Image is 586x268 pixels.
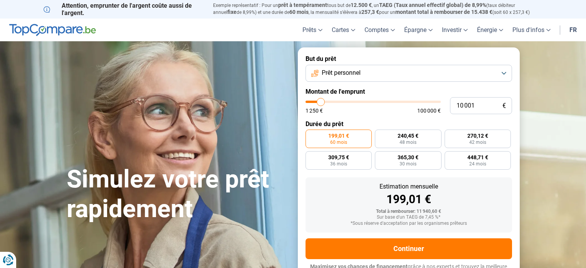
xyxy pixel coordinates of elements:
[312,215,506,220] div: Sur base d'un TAEG de 7,45 %*
[330,162,347,166] span: 36 mois
[298,19,327,41] a: Prêts
[351,2,372,8] span: 12.500 €
[67,165,289,224] h1: Simulez votre prêt rapidement
[467,155,488,160] span: 448,71 €
[502,103,506,109] span: €
[437,19,472,41] a: Investir
[360,19,400,41] a: Comptes
[508,19,555,41] a: Plus d'infos
[306,88,512,95] label: Montant de l'emprunt
[306,65,512,82] button: Prêt personnel
[44,2,204,17] p: Attention, emprunter de l'argent coûte aussi de l'argent.
[400,19,437,41] a: Épargne
[227,9,237,15] span: fixe
[400,140,416,145] span: 48 mois
[312,184,506,190] div: Estimation mensuelle
[328,155,349,160] span: 309,75 €
[361,9,379,15] span: 257,3 €
[213,2,543,16] p: Exemple représentatif : Pour un tous but de , un (taux débiteur annuel de 8,99%) et une durée de ...
[398,155,418,160] span: 365,30 €
[417,108,441,113] span: 100 000 €
[306,108,323,113] span: 1 250 €
[472,19,508,41] a: Énergie
[469,162,486,166] span: 24 mois
[330,140,347,145] span: 60 mois
[469,140,486,145] span: 42 mois
[312,209,506,214] div: Total à rembourser: 11 940,60 €
[327,19,360,41] a: Cartes
[289,9,309,15] span: 60 mois
[400,162,416,166] span: 30 mois
[379,2,486,8] span: TAEG (Taux annuel effectif global) de 8,99%
[306,120,512,128] label: Durée du prêt
[306,55,512,62] label: But du prêt
[306,238,512,259] button: Continuer
[312,194,506,205] div: 199,01 €
[565,19,581,41] a: fr
[9,24,96,36] img: TopCompare
[322,69,361,77] span: Prêt personnel
[395,9,492,15] span: montant total à rembourser de 15.438 €
[398,133,418,138] span: 240,45 €
[312,221,506,226] div: *Sous réserve d'acceptation par les organismes prêteurs
[278,2,327,8] span: prêt à tempérament
[467,133,488,138] span: 270,12 €
[328,133,349,138] span: 199,01 €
